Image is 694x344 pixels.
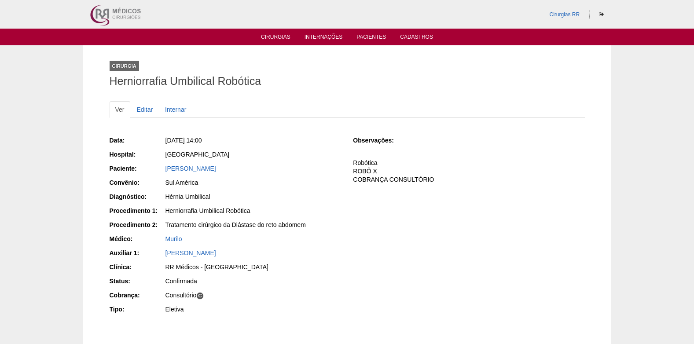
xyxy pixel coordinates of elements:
[165,277,341,285] div: Confirmada
[110,164,165,173] div: Paciente:
[110,178,165,187] div: Convênio:
[110,101,130,118] a: Ver
[165,137,202,144] span: [DATE] 14:00
[159,101,192,118] a: Internar
[353,136,408,145] div: Observações:
[165,192,341,201] div: Hérnia Umbilical
[165,235,182,242] a: Murilo
[110,305,165,314] div: Tipo:
[165,249,216,256] a: [PERSON_NAME]
[353,159,584,184] p: Robótica ROBÔ X COBRANÇA CONSULTÓRIO
[165,291,341,300] div: Consultório
[196,292,204,300] span: C
[165,206,341,215] div: Herniorrafia Umbilical Robótica
[549,11,580,18] a: Cirurgias RR
[110,192,165,201] div: Diagnóstico:
[261,34,290,43] a: Cirurgias
[110,263,165,271] div: Clínica:
[110,220,165,229] div: Procedimento 2:
[110,277,165,285] div: Status:
[165,220,341,229] div: Tratamento cirúrgico da Diástase do reto abdomem
[131,101,159,118] a: Editar
[110,136,165,145] div: Data:
[599,12,604,17] i: Sair
[110,61,139,71] div: Cirurgia
[165,150,341,159] div: [GEOGRAPHIC_DATA]
[110,150,165,159] div: Hospital:
[165,263,341,271] div: RR Médicos - [GEOGRAPHIC_DATA]
[110,234,165,243] div: Médico:
[165,165,216,172] a: [PERSON_NAME]
[110,206,165,215] div: Procedimento 1:
[400,34,433,43] a: Cadastros
[110,249,165,257] div: Auxiliar 1:
[165,178,341,187] div: Sul América
[110,76,585,87] h1: Herniorrafia Umbilical Robótica
[305,34,343,43] a: Internações
[110,291,165,300] div: Cobrança:
[356,34,386,43] a: Pacientes
[165,305,341,314] div: Eletiva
